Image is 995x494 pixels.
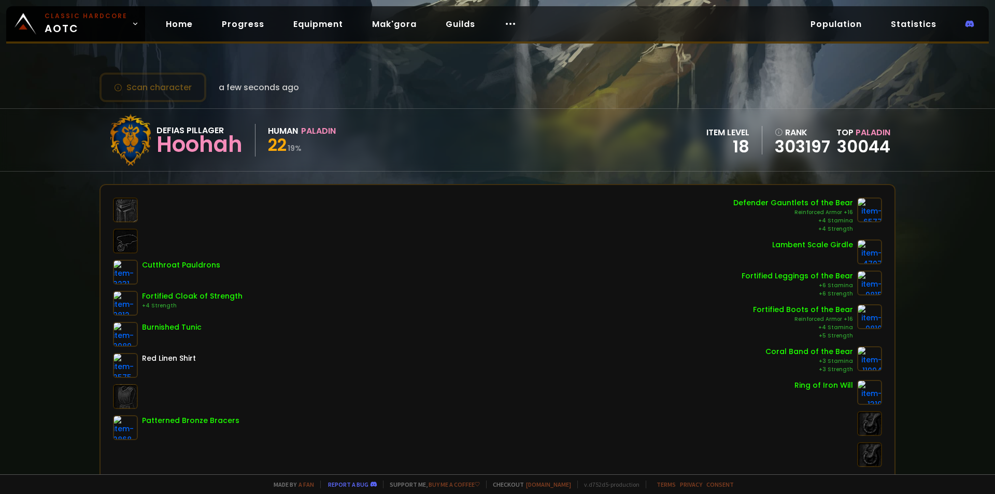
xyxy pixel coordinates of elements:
span: Support me, [383,481,480,488]
div: Defender Gauntlets of the Bear [733,197,853,208]
span: 22 [268,133,287,157]
img: item-6577 [857,197,882,222]
div: rank [775,126,830,139]
div: item level [706,126,749,139]
img: item-1319 [857,380,882,405]
div: +3 Stamina [765,357,853,365]
span: Paladin [856,126,890,138]
div: Fortified Cloak of Strength [142,291,243,302]
div: Fortified Boots of the Bear [753,304,853,315]
a: a fan [298,481,314,488]
img: item-9815 [857,271,882,295]
img: item-11994 [857,346,882,371]
button: Scan character [99,73,206,102]
a: Statistics [883,13,945,35]
div: Patterned Bronze Bracers [142,415,239,426]
span: v. d752d5 - production [577,481,639,488]
a: Population [802,13,870,35]
div: Fortified Leggings of the Bear [742,271,853,281]
img: item-2575 [113,353,138,378]
div: Burnished Tunic [142,322,202,333]
div: +3 Strength [765,365,853,374]
div: +4 Stamina [753,323,853,332]
div: Lambent Scale Girdle [772,239,853,250]
img: item-2868 [113,415,138,440]
a: Equipment [285,13,351,35]
a: Progress [214,13,273,35]
div: Red Linen Shirt [142,353,196,364]
a: Mak'gora [364,13,425,35]
img: item-9810 [857,304,882,329]
div: Paladin [301,124,336,137]
a: Terms [657,481,676,488]
div: +4 Stamina [733,217,853,225]
div: Coral Band of the Bear [765,346,853,357]
a: Report a bug [328,481,368,488]
small: Classic Hardcore [45,11,127,21]
div: +4 Strength [142,302,243,310]
div: +6 Stamina [742,281,853,290]
span: Checkout [486,481,571,488]
a: Classic HardcoreAOTC [6,6,145,41]
a: [DOMAIN_NAME] [526,481,571,488]
small: 19 % [288,143,302,153]
a: Home [158,13,201,35]
div: +6 Strength [742,290,853,298]
img: item-3231 [113,260,138,285]
a: Consent [706,481,734,488]
div: +4 Strength [733,225,853,233]
span: AOTC [45,11,127,36]
span: Made by [267,481,314,488]
div: 18 [706,139,749,154]
a: Privacy [680,481,702,488]
div: Defias Pillager [157,124,243,137]
a: 30044 [837,135,890,158]
div: Top [836,126,890,139]
img: item-2989 [113,322,138,347]
div: Reinforced Armor +16 [733,208,853,217]
div: Hoohah [157,137,243,152]
div: Cutthroat Pauldrons [142,260,220,271]
img: item-4707 [857,239,882,264]
a: 303197 [775,139,830,154]
a: Buy me a coffee [429,481,480,488]
div: Ring of Iron Will [794,380,853,391]
div: +5 Strength [753,332,853,340]
a: Guilds [437,13,484,35]
span: a few seconds ago [219,81,299,94]
div: Human [268,124,298,137]
div: Reinforced Armor +16 [753,315,853,323]
img: item-9812 [113,291,138,316]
